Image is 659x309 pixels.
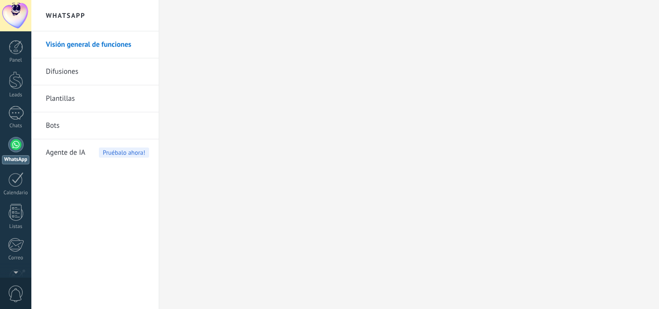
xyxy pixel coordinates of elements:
[46,58,149,85] a: Difusiones
[2,190,30,196] div: Calendario
[31,58,159,85] li: Difusiones
[2,155,29,164] div: WhatsApp
[31,31,159,58] li: Visión general de funciones
[2,224,30,230] div: Listas
[46,112,149,139] a: Bots
[46,139,85,166] span: Agente de IA
[31,139,159,166] li: Agente de IA
[2,255,30,261] div: Correo
[2,123,30,129] div: Chats
[2,57,30,64] div: Panel
[46,31,149,58] a: Visión general de funciones
[46,139,149,166] a: Agente de IAPruébalo ahora!
[2,92,30,98] div: Leads
[31,112,159,139] li: Bots
[46,85,149,112] a: Plantillas
[31,85,159,112] li: Plantillas
[99,148,149,158] span: Pruébalo ahora!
